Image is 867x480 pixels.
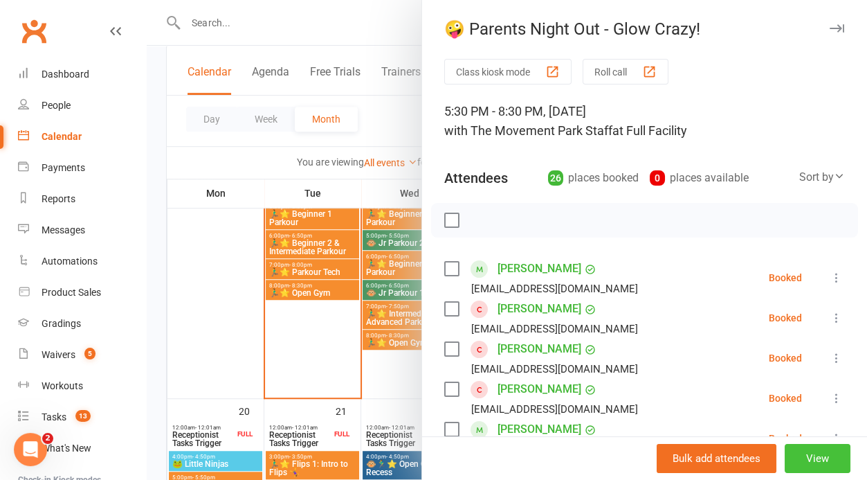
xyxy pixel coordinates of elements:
button: Roll call [583,59,668,85]
div: Booked [769,434,802,443]
div: Tasks [42,411,66,423]
iframe: Intercom live chat [14,433,47,466]
button: View [785,444,850,473]
a: [PERSON_NAME] [498,338,581,360]
div: [EMAIL_ADDRESS][DOMAIN_NAME] [471,400,638,418]
div: 26 [548,170,563,186]
a: Tasks 13 [18,402,146,433]
a: Gradings [18,308,146,339]
div: Reports [42,193,75,204]
div: Attendees [444,168,508,188]
a: Reports [18,184,146,215]
a: [PERSON_NAME] [498,418,581,441]
a: Product Sales [18,277,146,308]
a: Messages [18,215,146,246]
div: [EMAIL_ADDRESS][DOMAIN_NAME] [471,320,638,338]
a: Automations [18,246,146,277]
a: [PERSON_NAME] [498,298,581,320]
a: [PERSON_NAME] [498,258,581,280]
button: Class kiosk mode [444,59,572,85]
div: places available [650,168,749,188]
span: 2 [42,433,53,444]
div: 🤪 Parents Night Out - Glow Crazy! [422,19,867,39]
div: Booked [769,393,802,403]
div: Waivers [42,349,75,360]
div: Messages [42,224,85,235]
div: Booked [769,313,802,323]
div: People [42,100,71,111]
span: 13 [75,410,91,422]
div: Payments [42,162,85,173]
a: Payments [18,152,146,184]
a: Calendar [18,121,146,152]
div: Sort by [799,168,845,186]
span: 5 [84,348,95,359]
a: Dashboard [18,59,146,90]
span: with The Movement Park Staff [444,123,612,138]
div: Workouts [42,380,83,391]
div: [EMAIL_ADDRESS][DOMAIN_NAME] [471,360,638,378]
div: What's New [42,443,91,454]
div: 0 [650,170,665,186]
a: [PERSON_NAME] [498,378,581,400]
a: What's New [18,433,146,464]
div: Calendar [42,131,82,142]
button: Bulk add attendees [657,444,776,473]
div: [EMAIL_ADDRESS][DOMAIN_NAME] [471,280,638,298]
div: places booked [548,168,639,188]
a: Clubworx [17,14,51,48]
div: Booked [769,273,802,283]
a: Workouts [18,371,146,402]
a: Waivers 5 [18,339,146,371]
a: People [18,90,146,121]
div: Product Sales [42,287,101,298]
div: 5:30 PM - 8:30 PM, [DATE] [444,102,845,141]
div: Dashboard [42,69,89,80]
div: Booked [769,353,802,363]
div: Gradings [42,318,81,329]
span: at Full Facility [612,123,687,138]
div: Automations [42,256,98,267]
